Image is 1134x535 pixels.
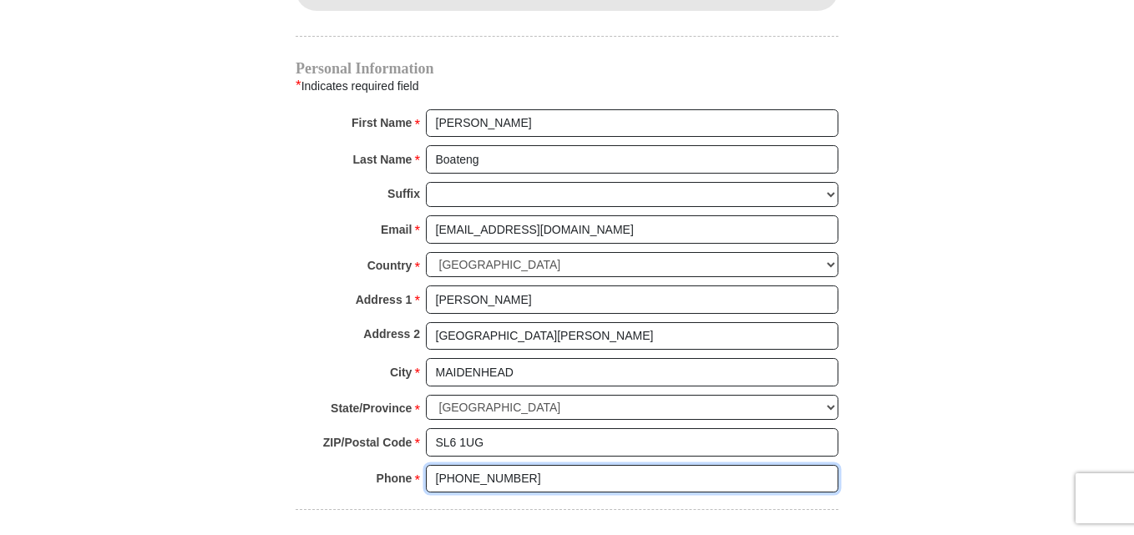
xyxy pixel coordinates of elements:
strong: Address 1 [356,288,413,311]
strong: Address 2 [363,322,420,346]
strong: State/Province [331,396,412,420]
strong: Email [381,218,412,241]
strong: Phone [377,467,413,490]
strong: City [390,361,412,384]
strong: Suffix [387,182,420,205]
strong: Last Name [353,148,413,171]
strong: ZIP/Postal Code [323,431,413,454]
strong: First Name [352,111,412,134]
div: Indicates required field [296,75,838,97]
h4: Personal Information [296,62,838,75]
strong: Country [367,254,413,277]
